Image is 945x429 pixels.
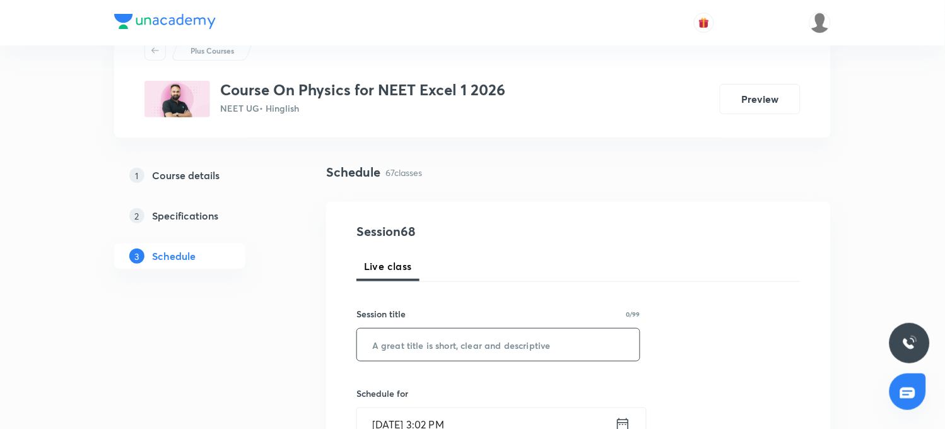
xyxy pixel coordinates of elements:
[698,17,710,28] img: avatar
[152,249,196,264] h5: Schedule
[809,12,831,33] img: Vinita Malik
[114,14,216,32] a: Company Logo
[326,163,380,182] h4: Schedule
[356,222,587,241] h4: Session 68
[356,307,406,320] h6: Session title
[720,84,801,114] button: Preview
[357,329,640,361] input: A great title is short, clear and descriptive
[152,208,218,223] h5: Specifications
[114,203,286,228] a: 2Specifications
[220,102,505,115] p: NEET UG • Hinglish
[191,45,234,56] p: Plus Courses
[385,166,422,179] p: 67 classes
[114,163,286,188] a: 1Course details
[114,14,216,29] img: Company Logo
[144,81,210,117] img: 58B43D39-2BA6-44FD-AA66-DAF4C63FF799_plus.png
[152,168,220,183] h5: Course details
[694,13,714,33] button: avatar
[129,249,144,264] p: 3
[902,336,917,351] img: ttu
[129,208,144,223] p: 2
[356,387,640,400] h6: Schedule for
[364,259,412,274] span: Live class
[626,311,640,317] p: 0/99
[129,168,144,183] p: 1
[220,81,505,99] h3: Course On Physics for NEET Excel 1 2026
